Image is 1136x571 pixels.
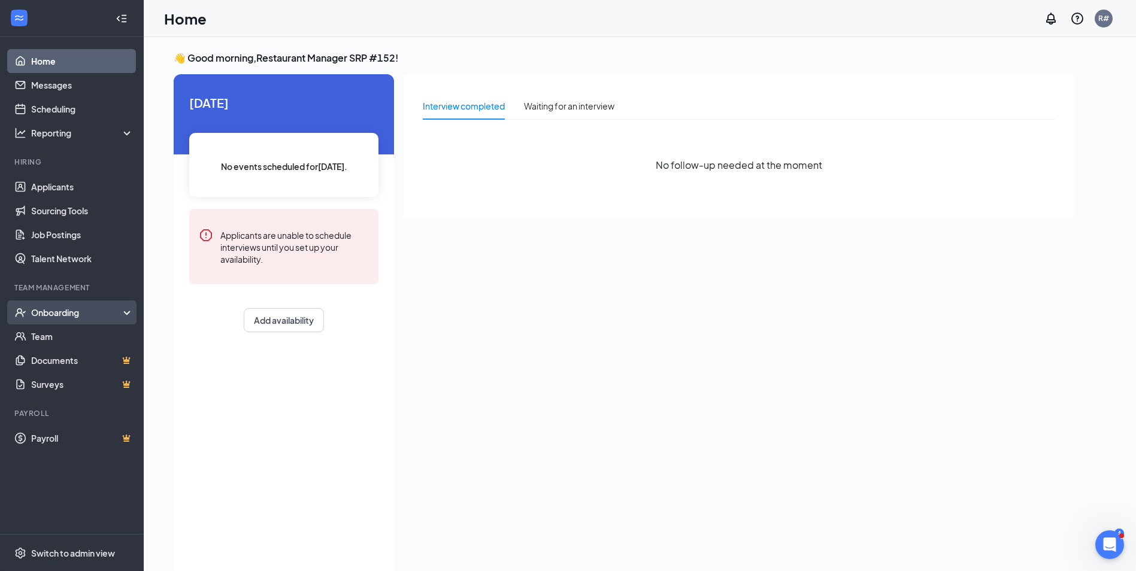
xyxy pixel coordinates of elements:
a: Messages [31,73,134,97]
a: Sourcing Tools [31,199,134,223]
div: Waiting for an interview [524,99,614,113]
svg: Settings [14,547,26,559]
div: Team Management [14,283,131,293]
div: Onboarding [31,306,123,318]
div: Payroll [14,408,131,418]
h3: 👋 Good morning, Restaurant Manager SRP #152 ! [174,51,1074,65]
div: Hiring [14,157,131,167]
span: No events scheduled for [DATE] . [221,160,347,173]
svg: QuestionInfo [1070,11,1084,26]
svg: Notifications [1044,11,1058,26]
h1: Home [164,8,207,29]
svg: Collapse [116,13,128,25]
span: [DATE] [189,93,378,112]
span: No follow-up needed at the moment [656,157,822,172]
div: Reporting [31,127,134,139]
button: Add availability [244,308,324,332]
a: Scheduling [31,97,134,121]
a: PayrollCrown [31,426,134,450]
svg: Analysis [14,127,26,139]
a: Job Postings [31,223,134,247]
a: Applicants [31,175,134,199]
div: Interview completed [423,99,505,113]
a: Talent Network [31,247,134,271]
svg: Error [199,228,213,242]
iframe: Intercom live chat [1095,530,1124,559]
div: Applicants are unable to schedule interviews until you set up your availability. [220,228,369,265]
a: DocumentsCrown [31,348,134,372]
div: 4 [1114,529,1124,539]
div: R# [1098,13,1109,23]
a: Home [31,49,134,73]
a: Team [31,324,134,348]
a: SurveysCrown [31,372,134,396]
svg: UserCheck [14,306,26,318]
div: Switch to admin view [31,547,115,559]
svg: WorkstreamLogo [13,12,25,24]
